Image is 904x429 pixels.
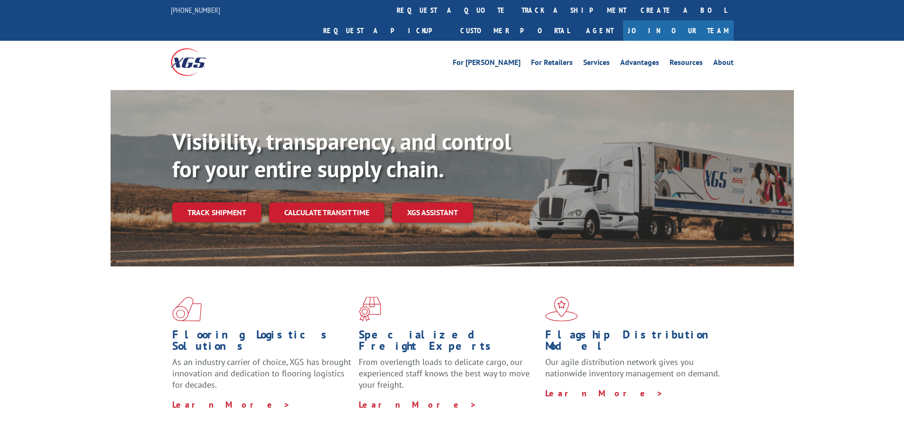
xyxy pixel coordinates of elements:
[577,20,623,41] a: Agent
[172,297,202,321] img: xgs-icon-total-supply-chain-intelligence-red
[583,59,610,69] a: Services
[670,59,703,69] a: Resources
[359,297,381,321] img: xgs-icon-focused-on-flooring-red
[172,329,352,356] h1: Flooring Logistics Solutions
[359,399,477,410] a: Learn More >
[172,356,351,390] span: As an industry carrier of choice, XGS has brought innovation and dedication to flooring logistics...
[545,356,720,379] span: Our agile distribution network gives you nationwide inventory management on demand.
[316,20,453,41] a: Request a pickup
[620,59,659,69] a: Advantages
[623,20,734,41] a: Join Our Team
[172,399,290,410] a: Learn More >
[172,127,511,183] b: Visibility, transparency, and control for your entire supply chain.
[713,59,734,69] a: About
[359,329,538,356] h1: Specialized Freight Experts
[171,5,220,15] a: [PHONE_NUMBER]
[359,356,538,399] p: From overlength loads to delicate cargo, our experienced staff knows the best way to move your fr...
[545,388,663,399] a: Learn More >
[453,59,521,69] a: For [PERSON_NAME]
[453,20,577,41] a: Customer Portal
[545,297,578,321] img: xgs-icon-flagship-distribution-model-red
[269,202,384,223] a: Calculate transit time
[172,202,261,222] a: Track shipment
[531,59,573,69] a: For Retailers
[545,329,725,356] h1: Flagship Distribution Model
[392,202,473,223] a: XGS ASSISTANT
